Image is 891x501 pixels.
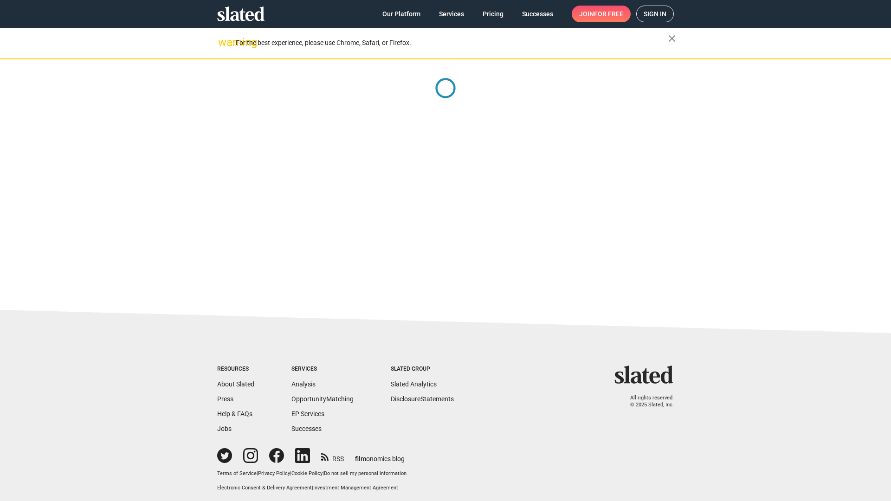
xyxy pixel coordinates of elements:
[391,380,437,388] a: Slated Analytics
[217,470,257,476] a: Terms of Service
[236,37,668,49] div: For the best experience, please use Chrome, Safari, or Firefox.
[644,6,666,22] span: Sign in
[217,425,232,432] a: Jobs
[666,33,678,44] mat-icon: close
[432,6,471,22] a: Services
[218,37,229,48] mat-icon: warning
[291,395,354,403] a: OpportunityMatching
[355,447,405,463] a: filmonomics blog
[594,6,623,22] span: for free
[483,6,504,22] span: Pricing
[636,6,674,22] a: Sign in
[572,6,631,22] a: Joinfor free
[217,395,233,403] a: Press
[475,6,511,22] a: Pricing
[217,366,254,373] div: Resources
[217,380,254,388] a: About Slated
[355,455,366,462] span: film
[291,410,324,417] a: EP Services
[312,485,313,491] span: |
[257,470,258,476] span: |
[217,485,312,491] a: Electronic Consent & Delivery Agreement
[321,449,344,463] a: RSS
[391,366,454,373] div: Slated Group
[290,470,291,476] span: |
[291,425,322,432] a: Successes
[382,6,420,22] span: Our Platform
[375,6,428,22] a: Our Platform
[291,366,354,373] div: Services
[324,470,407,477] button: Do not sell my personal information
[217,410,252,417] a: Help & FAQs
[323,470,324,476] span: |
[579,6,623,22] span: Join
[515,6,561,22] a: Successes
[439,6,464,22] span: Services
[522,6,553,22] span: Successes
[291,470,323,476] a: Cookie Policy
[291,380,316,388] a: Analysis
[620,395,674,408] p: All rights reserved. © 2025 Slated, Inc.
[258,470,290,476] a: Privacy Policy
[391,395,454,403] a: DisclosureStatements
[313,485,398,491] a: Investment Management Agreement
